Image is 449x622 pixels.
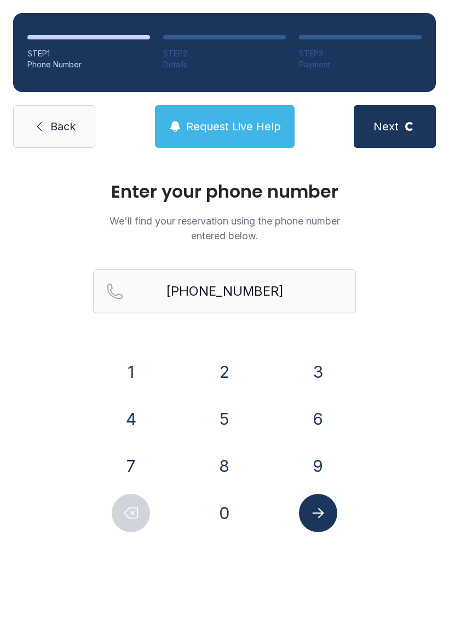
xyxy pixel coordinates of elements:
[373,119,399,134] span: Next
[205,353,244,391] button: 2
[205,400,244,438] button: 5
[163,48,286,59] div: STEP 2
[299,48,422,59] div: STEP 3
[299,494,337,532] button: Submit lookup form
[163,59,286,70] div: Details
[112,353,150,391] button: 1
[205,447,244,485] button: 8
[27,59,150,70] div: Phone Number
[50,119,76,134] span: Back
[186,119,281,134] span: Request Live Help
[93,183,356,200] h1: Enter your phone number
[205,494,244,532] button: 0
[93,269,356,313] input: Reservation phone number
[112,494,150,532] button: Delete number
[112,447,150,485] button: 7
[299,447,337,485] button: 9
[299,400,337,438] button: 6
[93,214,356,243] p: We'll find your reservation using the phone number entered below.
[112,400,150,438] button: 4
[299,353,337,391] button: 3
[27,48,150,59] div: STEP 1
[299,59,422,70] div: Payment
